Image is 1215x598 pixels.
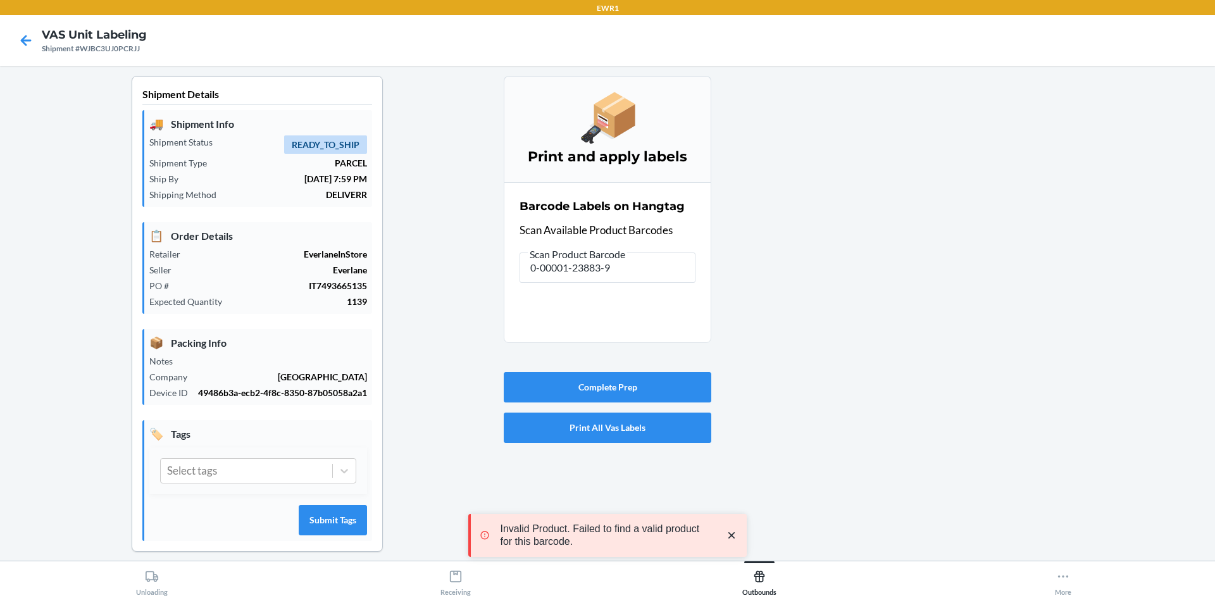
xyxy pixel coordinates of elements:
[232,295,367,308] p: 1139
[149,135,223,149] p: Shipment Status
[167,463,217,479] div: Select tags
[42,43,147,54] div: Shipment #WJBC3UJ0PCRJJ
[520,147,695,167] h3: Print and apply labels
[136,564,168,596] div: Unloading
[149,354,183,368] p: Notes
[607,561,911,596] button: Outbounds
[217,156,367,170] p: PARCEL
[42,27,147,43] h4: VAS Unit Labeling
[500,523,713,548] p: Invalid Product. Failed to find a valid product for this barcode.
[520,222,695,239] p: Scan Available Product Barcodes
[520,198,685,215] h2: Barcode Labels on Hangtag
[528,248,627,261] span: Scan Product Barcode
[504,413,711,443] button: Print All Vas Labels
[190,247,367,261] p: EverlaneInStore
[149,263,182,277] p: Seller
[149,295,232,308] p: Expected Quantity
[142,87,372,105] p: Shipment Details
[597,3,619,14] p: EWR1
[149,386,198,399] p: Device ID
[725,529,738,542] svg: close toast
[911,561,1215,596] button: More
[149,334,367,351] p: Packing Info
[440,564,471,596] div: Receiving
[520,252,695,283] input: Scan Product Barcode
[742,564,776,596] div: Outbounds
[149,156,217,170] p: Shipment Type
[149,227,367,244] p: Order Details
[1055,564,1071,596] div: More
[189,172,367,185] p: [DATE] 7:59 PM
[149,247,190,261] p: Retailer
[149,115,367,132] p: Shipment Info
[149,227,163,244] span: 📋
[149,279,179,292] p: PO #
[149,425,367,442] p: Tags
[149,188,227,201] p: Shipping Method
[179,279,367,292] p: IT7493665135
[149,115,163,132] span: 🚚
[227,188,367,201] p: DELIVERR
[182,263,367,277] p: Everlane
[149,172,189,185] p: Ship By
[197,370,367,383] p: [GEOGRAPHIC_DATA]
[149,334,163,351] span: 📦
[504,372,711,402] button: Complete Prep
[149,425,163,442] span: 🏷️
[299,505,367,535] button: Submit Tags
[149,370,197,383] p: Company
[304,561,607,596] button: Receiving
[284,135,367,154] span: READY_TO_SHIP
[198,386,367,399] p: 49486b3a-ecb2-4f8c-8350-87b05058a2a1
